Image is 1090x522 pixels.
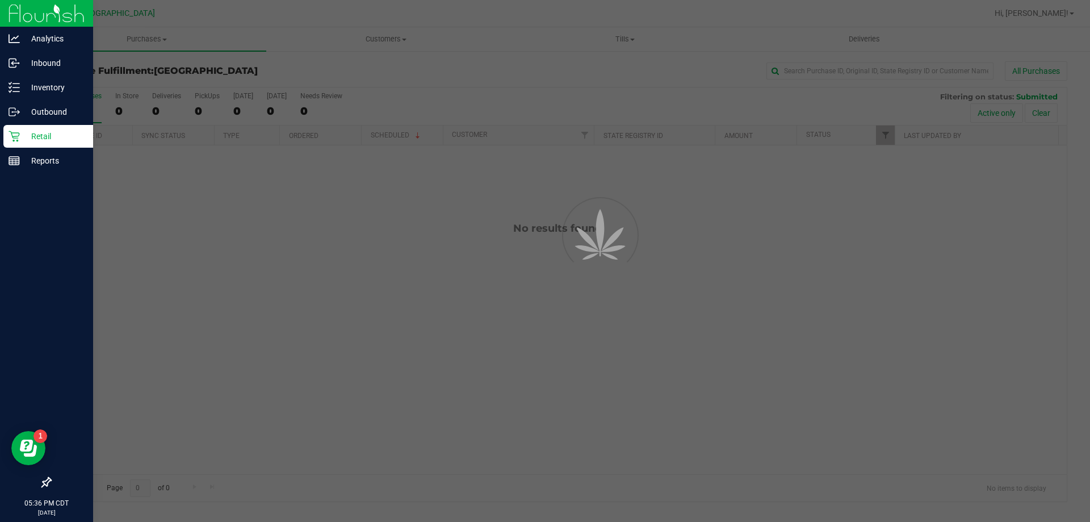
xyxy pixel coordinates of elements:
[9,106,20,118] inline-svg: Outbound
[9,155,20,166] inline-svg: Reports
[5,498,88,508] p: 05:36 PM CDT
[20,154,88,168] p: Reports
[9,82,20,93] inline-svg: Inventory
[11,431,45,465] iframe: Resource center
[20,105,88,119] p: Outbound
[9,33,20,44] inline-svg: Analytics
[20,32,88,45] p: Analytics
[9,131,20,142] inline-svg: Retail
[9,57,20,69] inline-svg: Inbound
[20,56,88,70] p: Inbound
[5,508,88,517] p: [DATE]
[33,429,47,443] iframe: Resource center unread badge
[20,130,88,143] p: Retail
[20,81,88,94] p: Inventory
